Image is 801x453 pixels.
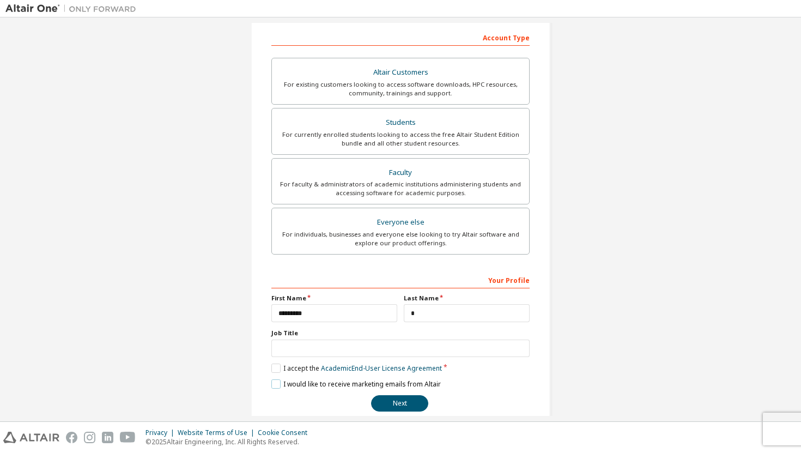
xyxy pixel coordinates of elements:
[102,432,113,443] img: linkedin.svg
[84,432,95,443] img: instagram.svg
[404,294,530,303] label: Last Name
[120,432,136,443] img: youtube.svg
[278,165,523,180] div: Faculty
[278,180,523,197] div: For faculty & administrators of academic institutions administering students and accessing softwa...
[271,271,530,288] div: Your Profile
[271,364,442,373] label: I accept the
[278,130,523,148] div: For currently enrolled students looking to access the free Altair Student Edition bundle and all ...
[371,395,428,412] button: Next
[5,3,142,14] img: Altair One
[271,294,397,303] label: First Name
[278,115,523,130] div: Students
[145,437,314,446] p: © 2025 Altair Engineering, Inc. All Rights Reserved.
[321,364,442,373] a: Academic End-User License Agreement
[278,65,523,80] div: Altair Customers
[278,215,523,230] div: Everyone else
[145,428,178,437] div: Privacy
[278,230,523,247] div: For individuals, businesses and everyone else looking to try Altair software and explore our prod...
[178,428,258,437] div: Website Terms of Use
[271,329,530,337] label: Job Title
[258,428,314,437] div: Cookie Consent
[271,28,530,46] div: Account Type
[3,432,59,443] img: altair_logo.svg
[271,379,441,389] label: I would like to receive marketing emails from Altair
[278,80,523,98] div: For existing customers looking to access software downloads, HPC resources, community, trainings ...
[66,432,77,443] img: facebook.svg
